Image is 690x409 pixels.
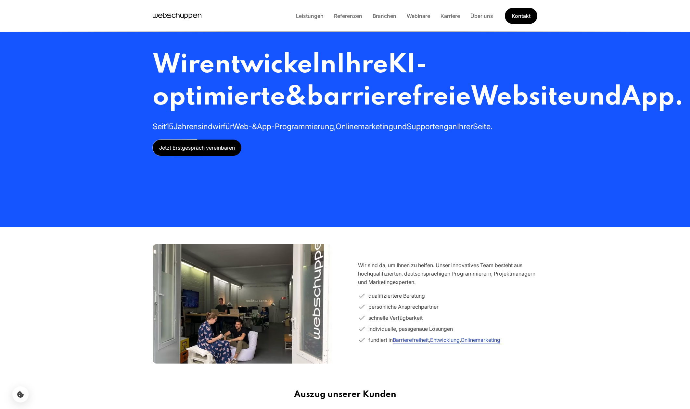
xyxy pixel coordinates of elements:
[12,386,29,403] button: Cookie-Einstellungen öffnen
[329,13,367,19] a: Referenzen
[306,84,471,111] span: barrierefreie
[257,122,336,131] span: App-Programmierung,
[153,52,199,79] span: Wir
[505,8,537,24] a: Get Started
[621,84,684,111] span: App.
[393,337,429,343] a: Barrierefreiheit
[153,227,332,381] img: Team im webschuppen-Büro in Hamburg
[368,314,423,322] span: schnelle Verfügbarkeit
[166,122,173,131] span: 15
[128,390,562,400] h3: Auszug unserer Kunden
[358,261,537,286] p: Wir sind da, um Ihnen zu helfen. Unser innovatives Team besteht aus hochqualifizierten, deutschsp...
[153,11,201,21] a: Hauptseite besuchen
[368,336,500,344] span: fundiert in , ,
[173,122,198,131] span: Jahren
[473,122,492,131] span: Seite.
[367,13,402,19] a: Branchen
[223,122,233,131] span: für
[336,122,393,131] span: Onlinemarketing
[233,122,252,131] span: Web-
[368,303,439,311] span: persönliche Ansprechpartner
[212,122,223,131] span: wir
[435,13,465,19] a: Karriere
[461,337,500,343] a: Onlinemarketing
[368,291,425,300] span: qualifiziertere Beratung
[198,122,212,131] span: sind
[153,140,241,156] a: Jetzt Erstgespräch vereinbaren
[407,122,435,131] span: Support
[402,13,435,19] a: Webinare
[285,84,306,111] span: &
[448,122,457,131] span: an
[336,52,388,79] span: Ihre
[471,84,572,111] span: Website
[430,337,460,343] a: Entwicklung
[291,13,329,19] a: Leistungen
[368,325,453,333] span: individuelle, passgenaue Lösungen
[199,52,336,79] span: entwickeln
[465,13,498,19] a: Über uns
[393,122,407,131] span: und
[572,84,621,111] span: und
[252,122,257,131] span: &
[435,122,448,131] span: eng
[153,122,166,131] span: Seit
[457,122,473,131] span: Ihrer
